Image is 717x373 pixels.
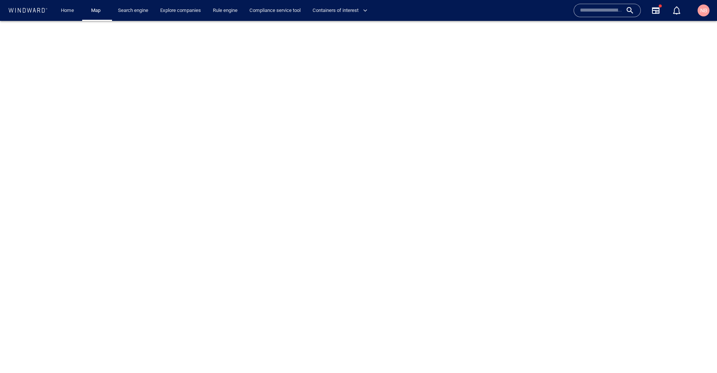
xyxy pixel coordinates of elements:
div: Notification center [672,6,681,15]
iframe: Chat [685,339,711,367]
a: Search engine [115,4,151,17]
button: Containers of interest [310,4,374,17]
button: Map [85,4,109,17]
button: NB [696,3,711,18]
button: Home [55,4,79,17]
a: Explore companies [157,4,204,17]
a: Home [58,4,77,17]
span: Containers of interest [313,6,367,15]
a: Map [88,4,106,17]
a: Rule engine [210,4,240,17]
a: Compliance service tool [246,4,304,17]
span: NB [700,7,707,13]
